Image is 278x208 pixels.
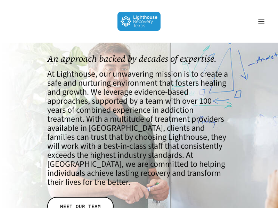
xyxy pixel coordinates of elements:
a: Navigation Menu [254,18,268,25]
h1: An approach backed by decades of expertise. [47,54,231,64]
h4: At Lighthouse, our unwavering mission is to create a safe and nurturing environment that fosters ... [47,70,231,187]
img: Lighthouse Recovery Texas [117,12,161,31]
